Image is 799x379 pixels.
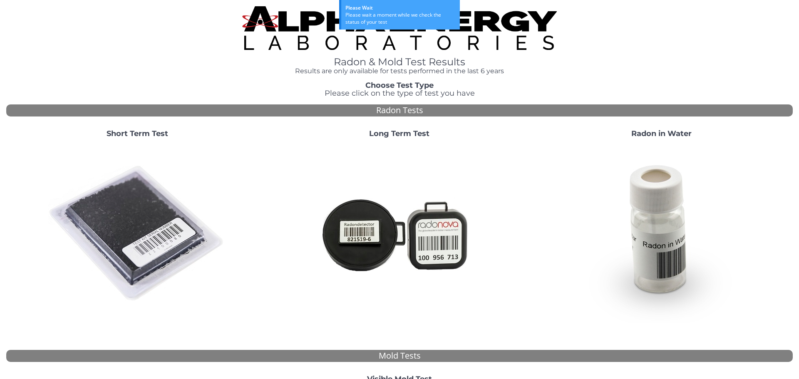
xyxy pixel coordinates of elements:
[365,81,434,90] strong: Choose Test Type
[345,4,456,11] div: Please Wait
[242,67,557,75] h4: Results are only available for tests performed in the last 6 years
[345,11,456,25] div: Please wait a moment while we check the status of your test
[6,350,793,362] div: Mold Tests
[631,129,692,138] strong: Radon in Water
[6,104,793,116] div: Radon Tests
[242,57,557,67] h1: Radon & Mold Test Results
[107,129,168,138] strong: Short Term Test
[48,144,227,323] img: ShortTerm.jpg
[325,89,475,98] span: Please click on the type of test you have
[310,144,489,323] img: Radtrak2vsRadtrak3.jpg
[242,6,557,50] img: TightCrop.jpg
[369,129,429,138] strong: Long Term Test
[572,144,751,323] img: RadoninWater.jpg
